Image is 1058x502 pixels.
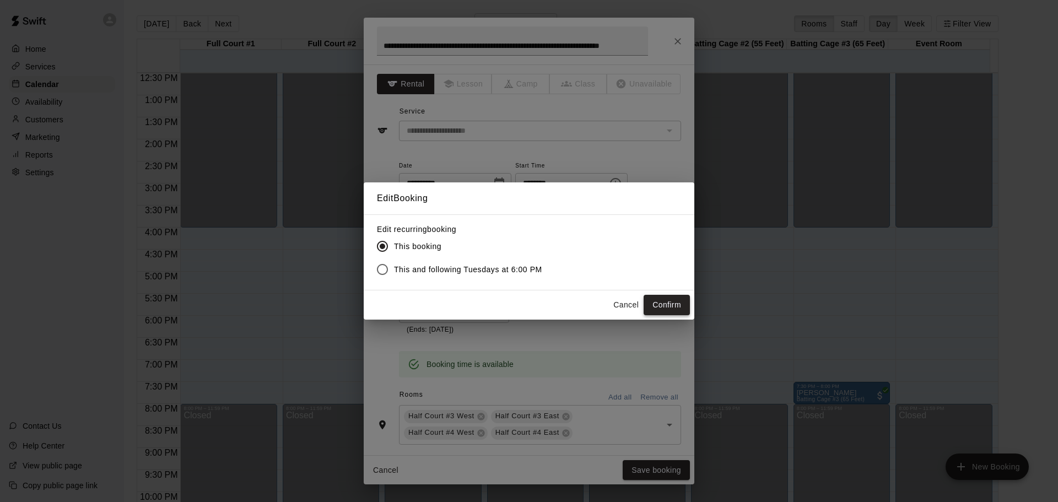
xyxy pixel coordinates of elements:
label: Edit recurring booking [377,224,551,235]
span: This booking [394,241,441,252]
button: Confirm [644,295,690,315]
span: This and following Tuesdays at 6:00 PM [394,264,542,276]
button: Cancel [608,295,644,315]
h2: Edit Booking [364,182,694,214]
